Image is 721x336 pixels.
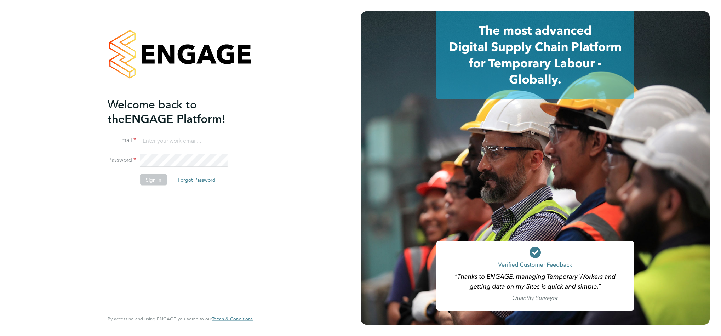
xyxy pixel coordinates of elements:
[212,316,253,322] a: Terms & Conditions
[108,156,136,164] label: Password
[172,174,221,186] button: Forgot Password
[140,174,167,186] button: Sign In
[108,97,197,126] span: Welcome back to the
[108,97,246,126] h2: ENGAGE Platform!
[140,135,228,147] input: Enter your work email...
[108,137,136,144] label: Email
[108,316,253,322] span: By accessing and using ENGAGE you agree to our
